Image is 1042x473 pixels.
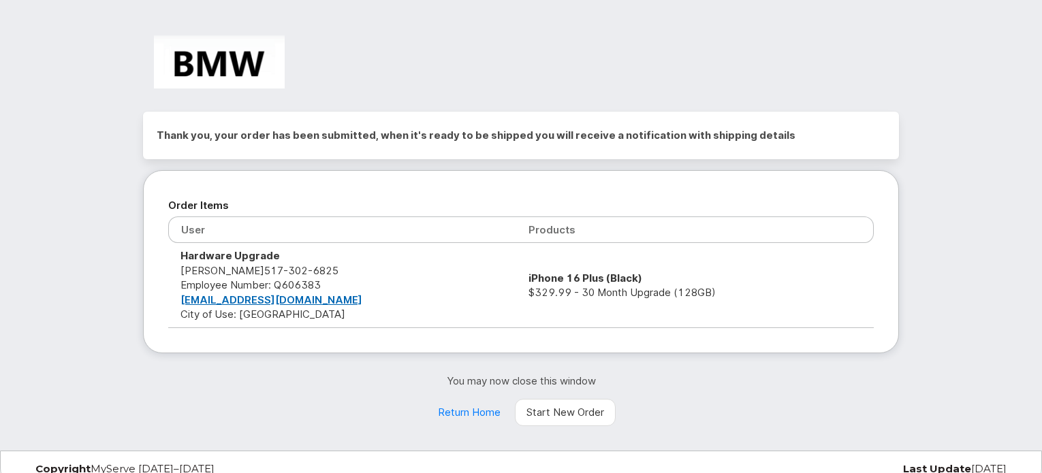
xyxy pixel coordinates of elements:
a: Start New Order [515,399,616,426]
span: 302 [283,264,308,277]
strong: Hardware Upgrade [180,249,280,262]
td: [PERSON_NAME] City of Use: [GEOGRAPHIC_DATA] [168,243,516,327]
a: Return Home [426,399,512,426]
th: User [168,216,516,243]
h2: Thank you, your order has been submitted, when it's ready to be shipped you will receive a notifi... [157,125,885,146]
span: 6825 [308,264,338,277]
span: 517 [264,264,338,277]
a: [EMAIL_ADDRESS][DOMAIN_NAME] [180,293,362,306]
img: BMW Manufacturing Co LLC [154,35,285,88]
strong: iPhone 16 Plus (Black) [528,272,642,284]
td: $329.99 - 30 Month Upgrade (128GB) [516,243,874,327]
p: You may now close this window [143,374,899,388]
span: Employee Number: Q606383 [180,278,321,291]
h2: Order Items [168,195,874,216]
th: Products [516,216,874,243]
